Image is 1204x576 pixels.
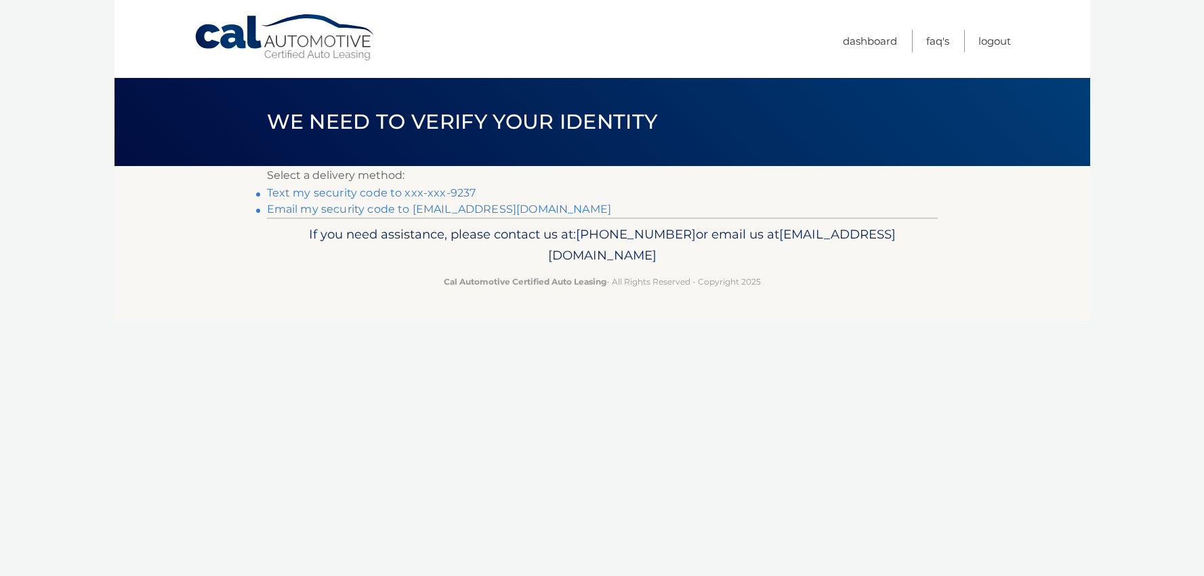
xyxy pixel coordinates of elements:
p: - All Rights Reserved - Copyright 2025 [276,274,929,289]
span: [PHONE_NUMBER] [576,226,696,242]
a: Logout [978,30,1011,52]
span: We need to verify your identity [267,109,658,134]
a: Dashboard [843,30,897,52]
strong: Cal Automotive Certified Auto Leasing [444,276,606,287]
a: Email my security code to [EMAIL_ADDRESS][DOMAIN_NAME] [267,203,612,215]
a: Cal Automotive [194,14,377,62]
a: Text my security code to xxx-xxx-9237 [267,186,476,199]
p: If you need assistance, please contact us at: or email us at [276,224,929,267]
p: Select a delivery method: [267,166,938,185]
a: FAQ's [926,30,949,52]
